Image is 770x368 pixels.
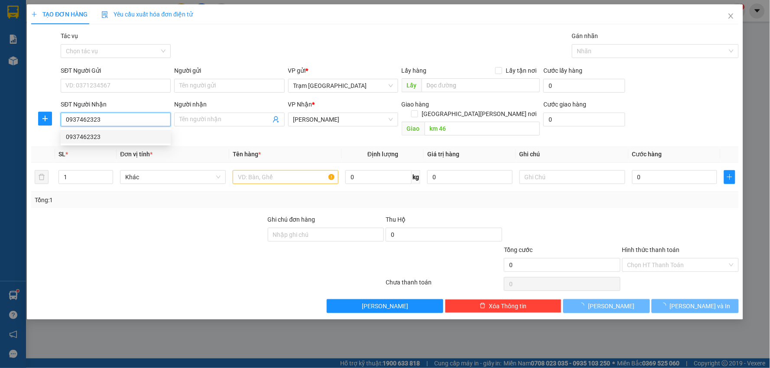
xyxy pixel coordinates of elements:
[402,67,427,74] span: Lấy hàng
[670,301,731,311] span: [PERSON_NAME] và In
[728,13,734,19] span: close
[425,122,540,136] input: Dọc đường
[563,299,650,313] button: [PERSON_NAME]
[489,301,527,311] span: Xóa Thông tin
[288,66,398,75] div: VP gửi
[427,151,459,158] span: Giá trị hàng
[38,112,52,126] button: plus
[362,301,408,311] span: [PERSON_NAME]
[101,11,193,18] span: Yêu cầu xuất hóa đơn điện tử
[543,79,625,93] input: Cước lấy hàng
[101,11,108,18] img: icon
[174,66,284,75] div: Người gửi
[367,151,398,158] span: Định lượng
[120,151,153,158] span: Đơn vị tính
[504,246,533,253] span: Tổng cước
[233,151,261,158] span: Tên hàng
[268,216,315,223] label: Ghi chú đơn hàng
[719,4,743,29] button: Close
[632,151,662,158] span: Cước hàng
[652,299,739,313] button: [PERSON_NAME] và In
[418,109,540,119] span: [GEOGRAPHIC_DATA][PERSON_NAME] nơi
[385,278,503,293] div: Chưa thanh toán
[31,11,37,17] span: plus
[327,299,443,313] button: [PERSON_NAME]
[233,170,338,184] input: VD: Bàn, Ghế
[588,301,634,311] span: [PERSON_NAME]
[268,228,384,242] input: Ghi chú đơn hàng
[61,32,78,39] label: Tác vụ
[4,4,126,21] li: Trung Nga
[273,116,279,123] span: user-add
[543,113,625,126] input: Cước giao hàng
[427,170,513,184] input: 0
[402,122,425,136] span: Giao
[516,146,629,163] th: Ghi chú
[543,101,586,108] label: Cước giao hàng
[402,78,422,92] span: Lấy
[125,171,221,184] span: Khác
[31,11,88,18] span: TẠO ĐƠN HÀNG
[480,303,486,310] span: delete
[502,66,540,75] span: Lấy tận nơi
[60,48,113,74] b: T1 [PERSON_NAME], P [PERSON_NAME]
[724,170,735,184] button: plus
[725,174,734,181] span: plus
[4,4,35,35] img: logo.jpg
[386,216,406,223] span: Thu Hộ
[61,130,171,144] div: 0937462323
[572,32,598,39] label: Gán nhãn
[660,303,670,309] span: loading
[61,100,171,109] div: SĐT Người Nhận
[520,170,625,184] input: Ghi Chú
[288,101,312,108] span: VP Nhận
[4,37,60,65] li: VP Trạm [GEOGRAPHIC_DATA]
[35,170,49,184] button: delete
[412,170,420,184] span: kg
[174,100,284,109] div: Người nhận
[422,78,540,92] input: Dọc đường
[35,195,297,205] div: Tổng: 1
[293,113,393,126] span: Phan Thiết
[61,66,171,75] div: SĐT Người Gửi
[39,115,52,122] span: plus
[578,303,588,309] span: loading
[293,79,393,92] span: Trạm Sài Gòn
[445,299,562,313] button: deleteXóa Thông tin
[60,37,115,46] li: [PERSON_NAME]
[543,67,582,74] label: Cước lấy hàng
[402,101,429,108] span: Giao hàng
[622,246,680,253] label: Hình thức thanh toán
[58,151,65,158] span: SL
[66,132,166,142] div: 0937462323
[60,48,66,54] span: environment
